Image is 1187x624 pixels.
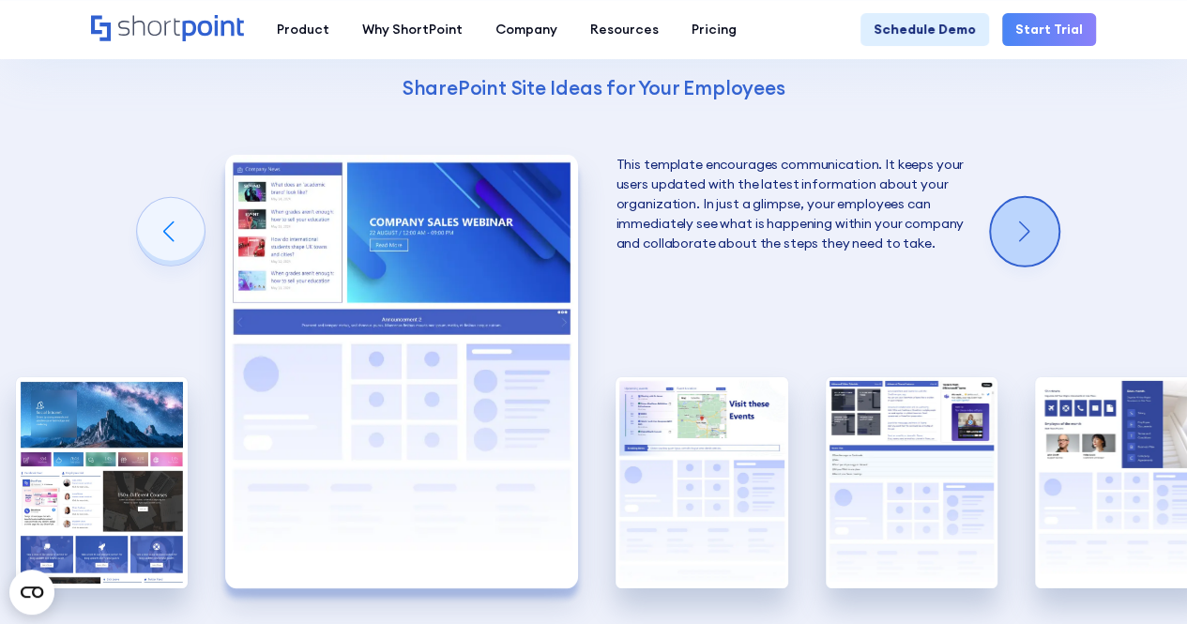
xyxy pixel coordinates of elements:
[224,75,964,100] h4: SharePoint Site Ideas for Your Employees
[1093,534,1187,624] iframe: Chat Widget
[616,377,787,588] div: 3 / 5
[260,13,345,46] a: Product
[495,20,557,39] div: Company
[675,13,753,46] a: Pricing
[225,155,578,588] div: 2 / 5
[573,13,675,46] a: Resources
[590,20,659,39] div: Resources
[277,20,329,39] div: Product
[616,155,968,253] p: This template encourages communication. It keeps your users updated with the latest information a...
[91,15,244,43] a: Home
[616,377,787,588] img: Internal SharePoint site example for company policy
[16,377,188,588] img: Best SharePoint Intranet Site Designs
[860,13,989,46] a: Schedule Demo
[692,20,737,39] div: Pricing
[479,13,573,46] a: Company
[16,377,188,588] div: 1 / 5
[9,570,54,615] button: Open CMP widget
[137,198,205,266] div: Previous slide
[991,198,1058,266] div: Next slide
[362,20,463,39] div: Why ShortPoint
[225,155,578,588] img: HR SharePoint site example for Homepage
[345,13,479,46] a: Why ShortPoint
[1002,13,1096,46] a: Start Trial
[826,377,997,588] div: 4 / 5
[826,377,997,588] img: SharePoint Communication site example for news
